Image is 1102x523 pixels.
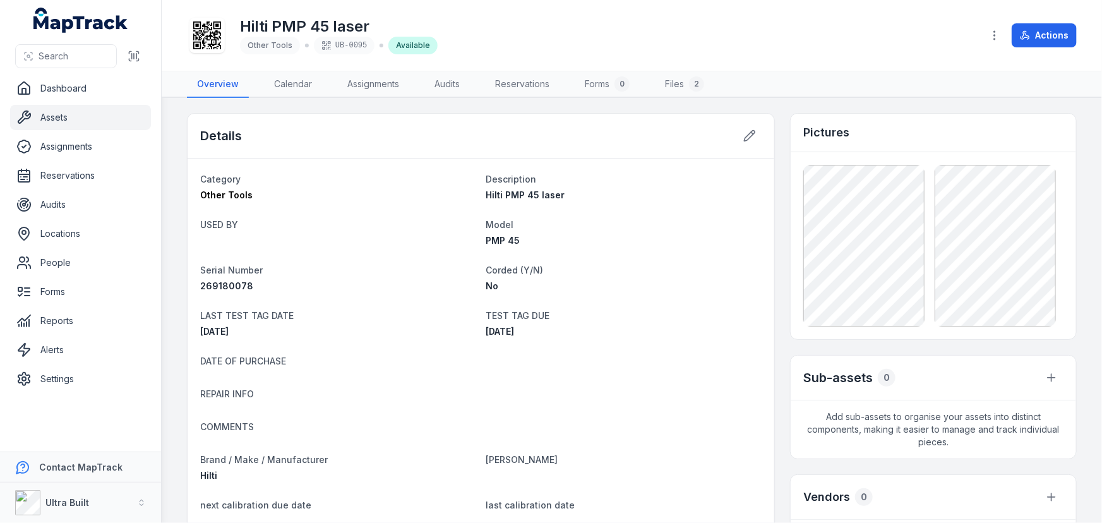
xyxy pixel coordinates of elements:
[10,308,151,334] a: Reports
[486,189,565,200] span: Hilti PMP 45 laser
[486,235,520,246] span: PMP 45
[200,421,254,432] span: COMMENTS
[337,71,409,98] a: Assignments
[388,37,438,54] div: Available
[15,44,117,68] button: Search
[200,219,238,230] span: USED BY
[803,488,850,506] h3: Vendors
[187,71,249,98] a: Overview
[485,71,560,98] a: Reservations
[200,280,253,291] span: 269180078
[575,71,640,98] a: Forms0
[486,326,515,337] time: 01/09/2025, 12:00:00 am
[200,500,311,510] span: next calibration due date
[10,134,151,159] a: Assignments
[45,497,89,508] strong: Ultra Built
[791,400,1076,459] span: Add sub-assets to organise your assets into distinct components, making it easier to manage and t...
[803,369,873,387] h2: Sub-assets
[486,219,514,230] span: Model
[10,76,151,101] a: Dashboard
[248,40,292,50] span: Other Tools
[10,221,151,246] a: Locations
[486,500,575,510] span: last calibration date
[424,71,470,98] a: Audits
[200,326,229,337] span: [DATE]
[200,174,241,184] span: Category
[200,470,217,481] span: Hilti
[10,366,151,392] a: Settings
[10,250,151,275] a: People
[200,127,242,145] h2: Details
[10,279,151,304] a: Forms
[33,8,128,33] a: MapTrack
[486,310,550,321] span: TEST TAG DUE
[10,192,151,217] a: Audits
[855,488,873,506] div: 0
[10,337,151,363] a: Alerts
[200,189,253,200] span: Other Tools
[200,310,294,321] span: LAST TEST TAG DATE
[1012,23,1077,47] button: Actions
[689,76,704,92] div: 2
[200,326,229,337] time: 01/03/2025, 12:00:00 am
[264,71,322,98] a: Calendar
[486,265,544,275] span: Corded (Y/N)
[614,76,630,92] div: 0
[803,124,849,141] h3: Pictures
[240,16,438,37] h1: Hilti PMP 45 laser
[486,454,558,465] span: [PERSON_NAME]
[39,462,123,472] strong: Contact MapTrack
[314,37,374,54] div: UB-0095
[878,369,895,387] div: 0
[200,388,254,399] span: REPAIR INFO
[10,105,151,130] a: Assets
[486,326,515,337] span: [DATE]
[655,71,714,98] a: Files2
[200,356,286,366] span: DATE OF PURCHASE
[39,50,68,63] span: Search
[486,174,537,184] span: Description
[486,280,499,291] span: No
[200,265,263,275] span: Serial Number
[10,163,151,188] a: Reservations
[200,454,328,465] span: Brand / Make / Manufacturer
